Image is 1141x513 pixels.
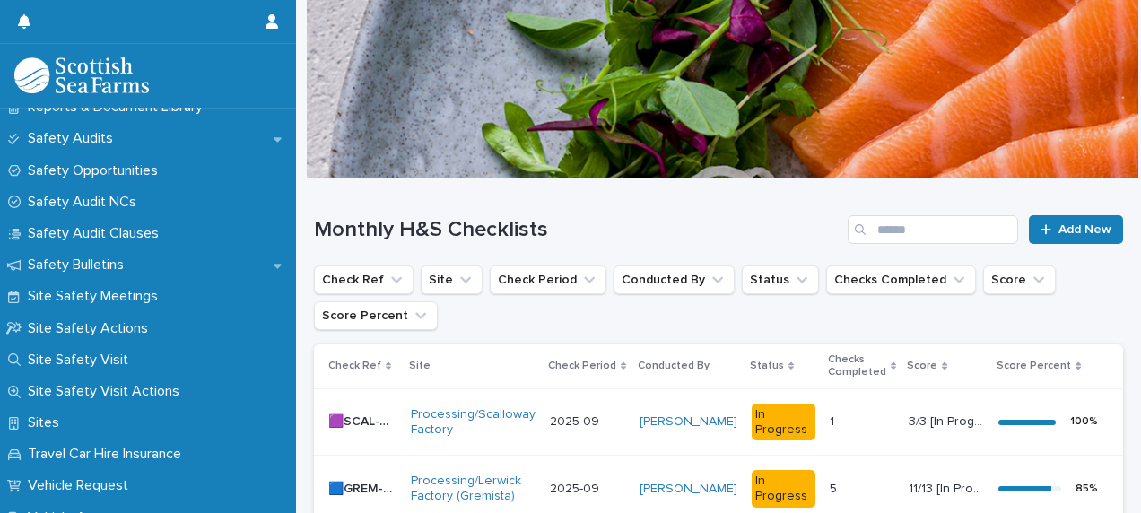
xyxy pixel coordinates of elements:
p: Score Percent [997,356,1071,376]
p: Safety Audit Clauses [21,225,173,242]
p: Site Safety Visit [21,352,143,369]
p: 2025-09 [550,411,603,430]
p: 🟦GREM-MHSC9 [328,478,400,497]
a: Processing/Lerwick Factory (Gremista) [411,474,536,504]
p: Reports & Document Library [21,99,217,116]
p: Sites [21,414,74,431]
p: Safety Opportunities [21,162,172,179]
p: Site Safety Actions [21,320,162,337]
p: Site [409,356,431,376]
p: Check Period [548,356,616,376]
p: Safety Audits [21,130,127,147]
button: Checks Completed [826,265,976,294]
p: Safety Bulletins [21,256,138,274]
button: Score [983,265,1056,294]
img: bPIBxiqnSb2ggTQWdOVV [14,57,149,93]
button: Conducted By [614,265,735,294]
p: Conducted By [638,356,710,376]
div: 85 % [1076,483,1098,495]
h1: Monthly H&S Checklists [314,217,841,243]
button: Check Ref [314,265,414,294]
div: In Progress [752,404,815,441]
a: Add New [1029,215,1123,244]
div: 100 % [1070,415,1098,428]
p: Travel Car Hire Insurance [21,446,196,463]
a: Processing/Scalloway Factory [411,407,536,438]
p: Status [750,356,784,376]
p: Check Ref [328,356,381,376]
p: Checks Completed [828,350,886,383]
tr: 🟪SCAL-MHSC10🟪SCAL-MHSC10 Processing/Scalloway Factory 2025-092025-09 [PERSON_NAME] In Progress11 ... [314,388,1127,456]
button: Site [421,265,483,294]
p: Safety Audit NCs [21,194,151,211]
p: Site Safety Meetings [21,288,172,305]
p: 🟪SCAL-MHSC10 [328,411,400,430]
p: 3/3 [In Progress] [909,411,988,430]
p: 11/13 [In Progress] [909,478,988,497]
div: In Progress [752,470,815,508]
button: Check Period [490,265,606,294]
p: Site Safety Visit Actions [21,383,194,400]
button: Status [742,265,819,294]
p: 1 [830,411,838,430]
a: [PERSON_NAME] [640,414,737,430]
button: Score Percent [314,301,438,330]
p: Score [907,356,937,376]
p: 5 [830,478,841,497]
a: [PERSON_NAME] [640,482,737,497]
p: Vehicle Request [21,477,143,494]
input: Search [848,215,1018,244]
span: Add New [1058,223,1111,236]
p: 2025-09 [550,478,603,497]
